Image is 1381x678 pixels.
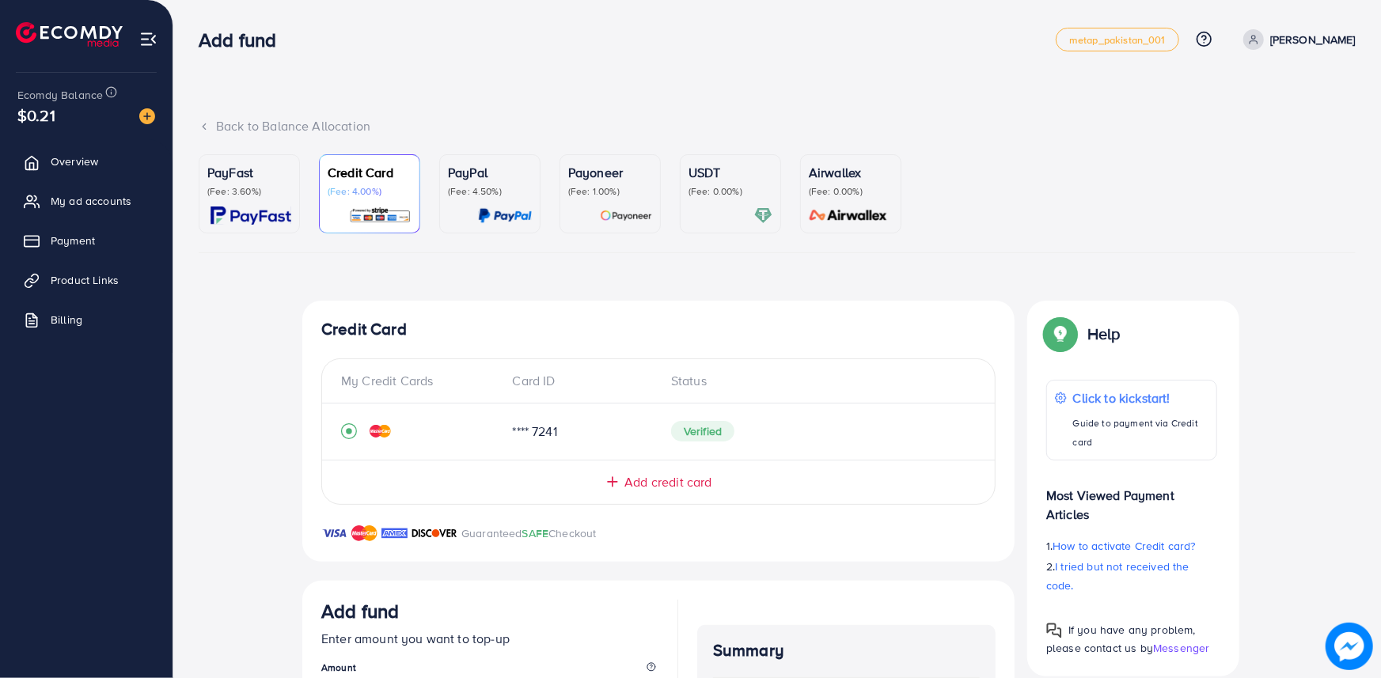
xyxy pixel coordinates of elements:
span: How to activate Credit card? [1053,538,1195,554]
span: If you have any problem, please contact us by [1046,622,1196,656]
span: Payment [51,233,95,248]
div: My Credit Cards [341,372,500,390]
p: 1. [1046,536,1217,555]
a: My ad accounts [12,185,161,217]
span: I tried but not received the code. [1046,559,1189,593]
p: Guide to payment via Credit card [1073,414,1208,452]
img: brand [381,524,408,543]
img: card [754,206,772,225]
span: Ecomdy Balance [17,87,103,103]
img: logo [16,22,123,47]
p: Airwallex [809,163,893,182]
span: Messenger [1153,640,1209,656]
h3: Add fund [321,600,399,623]
img: Popup guide [1046,320,1075,348]
img: image [139,108,155,124]
a: Payment [12,225,161,256]
img: card [804,206,893,225]
p: PayPal [448,163,532,182]
p: Most Viewed Payment Articles [1046,473,1217,524]
a: Billing [12,304,161,335]
p: [PERSON_NAME] [1270,30,1356,49]
h4: Credit Card [321,320,996,339]
span: Add credit card [624,473,711,491]
a: Product Links [12,264,161,296]
img: brand [412,524,457,543]
p: Click to kickstart! [1073,388,1208,407]
svg: record circle [341,423,357,439]
p: (Fee: 1.00%) [568,185,652,198]
div: Card ID [500,372,659,390]
h4: Summary [713,641,980,661]
p: PayFast [207,163,291,182]
div: Back to Balance Allocation [199,117,1356,135]
h3: Add fund [199,28,289,51]
img: menu [139,30,157,48]
p: (Fee: 0.00%) [689,185,772,198]
p: Credit Card [328,163,412,182]
img: image [1326,623,1373,670]
a: metap_pakistan_001 [1056,28,1179,51]
img: brand [351,524,377,543]
img: Popup guide [1046,623,1062,638]
img: card [600,206,652,225]
p: USDT [689,163,772,182]
p: Help [1087,324,1121,343]
span: $0.21 [17,104,55,127]
span: SAFE [522,525,549,541]
span: Billing [51,312,82,328]
a: [PERSON_NAME] [1237,29,1356,50]
span: Verified [671,421,734,441]
p: Enter amount you want to top-up [321,629,658,648]
span: My ad accounts [51,193,131,209]
img: card [349,206,412,225]
p: (Fee: 4.00%) [328,185,412,198]
img: card [211,206,291,225]
span: Product Links [51,272,119,288]
img: brand [321,524,347,543]
p: (Fee: 0.00%) [809,185,893,198]
img: credit [370,425,391,437]
span: metap_pakistan_001 [1069,35,1166,45]
p: Payoneer [568,163,652,182]
p: (Fee: 4.50%) [448,185,532,198]
span: Overview [51,153,98,169]
p: Guaranteed Checkout [461,524,597,543]
p: 2. [1046,557,1217,595]
img: card [478,206,532,225]
p: (Fee: 3.60%) [207,185,291,198]
div: Status [658,372,976,390]
a: Overview [12,146,161,177]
